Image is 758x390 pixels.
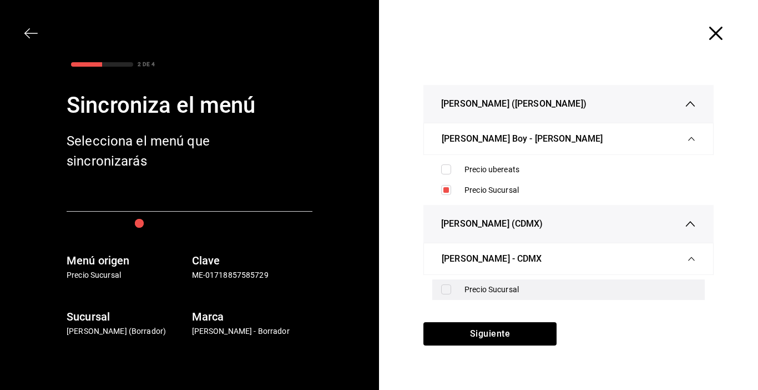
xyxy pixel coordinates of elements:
[441,97,587,111] span: [PERSON_NAME] ([PERSON_NAME])
[67,89,312,122] div: Sincroniza el menú
[464,164,696,176] div: Precio ubereats
[192,308,313,326] h6: Marca
[192,269,313,281] p: ME-01718857585729
[67,252,188,269] h6: Menú origen
[192,326,313,337] p: [PERSON_NAME] - Borrador
[67,326,188,337] p: [PERSON_NAME] (Borrador)
[138,60,155,68] div: 2 DE 4
[464,284,696,296] div: Precio Sucursal
[442,132,603,146] span: [PERSON_NAME] Boy - [PERSON_NAME]
[67,269,188,281] p: Precio Sucursal
[442,252,542,266] span: [PERSON_NAME] - CDMX
[464,184,696,196] div: Precio Sucursal
[423,322,557,346] button: Siguiente
[441,217,543,231] span: [PERSON_NAME] (CDMX)
[192,252,313,269] h6: Clave
[67,308,188,326] h6: Sucursal
[67,131,244,171] div: Selecciona el menú que sincronizarás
